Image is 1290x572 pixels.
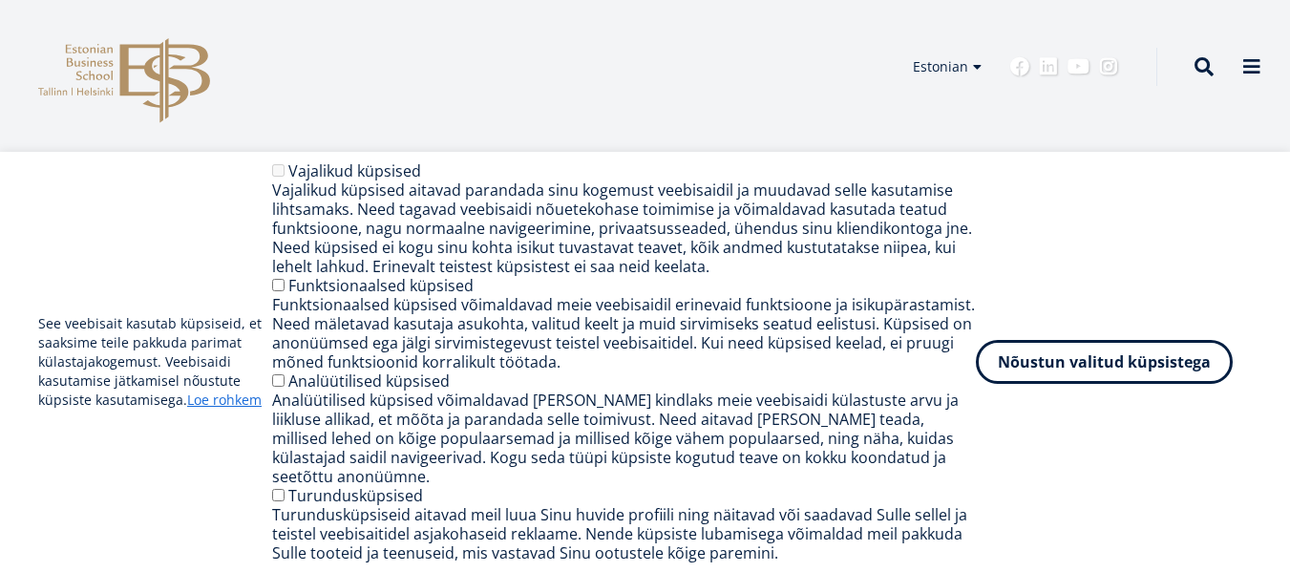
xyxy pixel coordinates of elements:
[288,485,423,506] label: Turundusküpsised
[272,505,976,562] div: Turundusküpsiseid aitavad meil luua Sinu huvide profiili ning näitavad või saadavad Sulle sellel ...
[1099,57,1118,76] a: Instagram
[1010,57,1029,76] a: Facebook
[1068,57,1089,76] a: Youtube
[272,295,976,371] div: Funktsionaalsed küpsised võimaldavad meie veebisaidil erinevaid funktsioone ja isikupärastamist. ...
[38,314,272,410] p: See veebisait kasutab küpsiseid, et saaksime teile pakkuda parimat külastajakogemust. Veebisaidi ...
[1039,57,1058,76] a: Linkedin
[288,160,421,181] label: Vajalikud küpsised
[288,371,450,392] label: Analüütilised küpsised
[272,391,976,486] div: Analüütilised küpsised võimaldavad [PERSON_NAME] kindlaks meie veebisaidi külastuste arvu ja liik...
[288,275,474,296] label: Funktsionaalsed küpsised
[976,340,1233,384] button: Nõustun valitud küpsistega
[187,391,262,410] a: Loe rohkem
[272,180,976,276] div: Vajalikud küpsised aitavad parandada sinu kogemust veebisaidil ja muudavad selle kasutamise lihts...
